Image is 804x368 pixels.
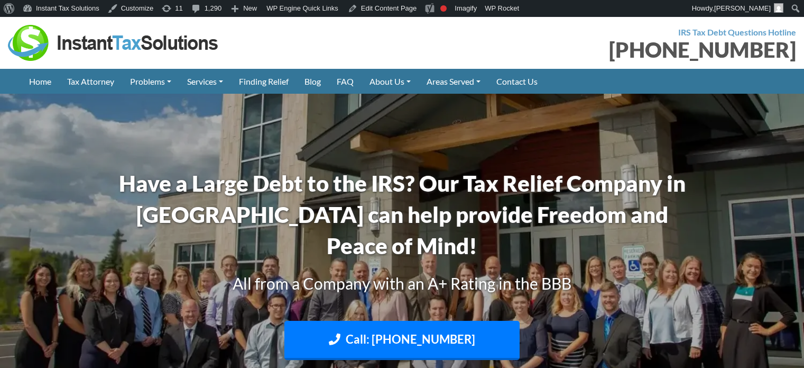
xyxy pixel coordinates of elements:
a: Contact Us [488,69,546,94]
a: Call: [PHONE_NUMBER] [284,321,520,361]
a: Instant Tax Solutions Logo [8,37,219,47]
a: Problems [122,69,179,94]
a: Tax Attorney [59,69,122,94]
h3: All from a Company with an A+ Rating in the BBB [109,272,696,294]
a: Home [21,69,59,94]
a: About Us [362,69,419,94]
h1: Have a Large Debt to the IRS? Our Tax Relief Company in [GEOGRAPHIC_DATA] can help provide Freedo... [109,168,696,261]
strong: IRS Tax Debt Questions Hotline [678,27,796,37]
div: [PHONE_NUMBER] [410,39,797,60]
span: [PERSON_NAME] [714,4,771,12]
a: Services [179,69,231,94]
img: Instant Tax Solutions Logo [8,25,219,61]
a: Finding Relief [231,69,297,94]
a: FAQ [329,69,362,94]
div: Focus keyphrase not set [440,5,447,12]
a: Areas Served [419,69,488,94]
a: Blog [297,69,329,94]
